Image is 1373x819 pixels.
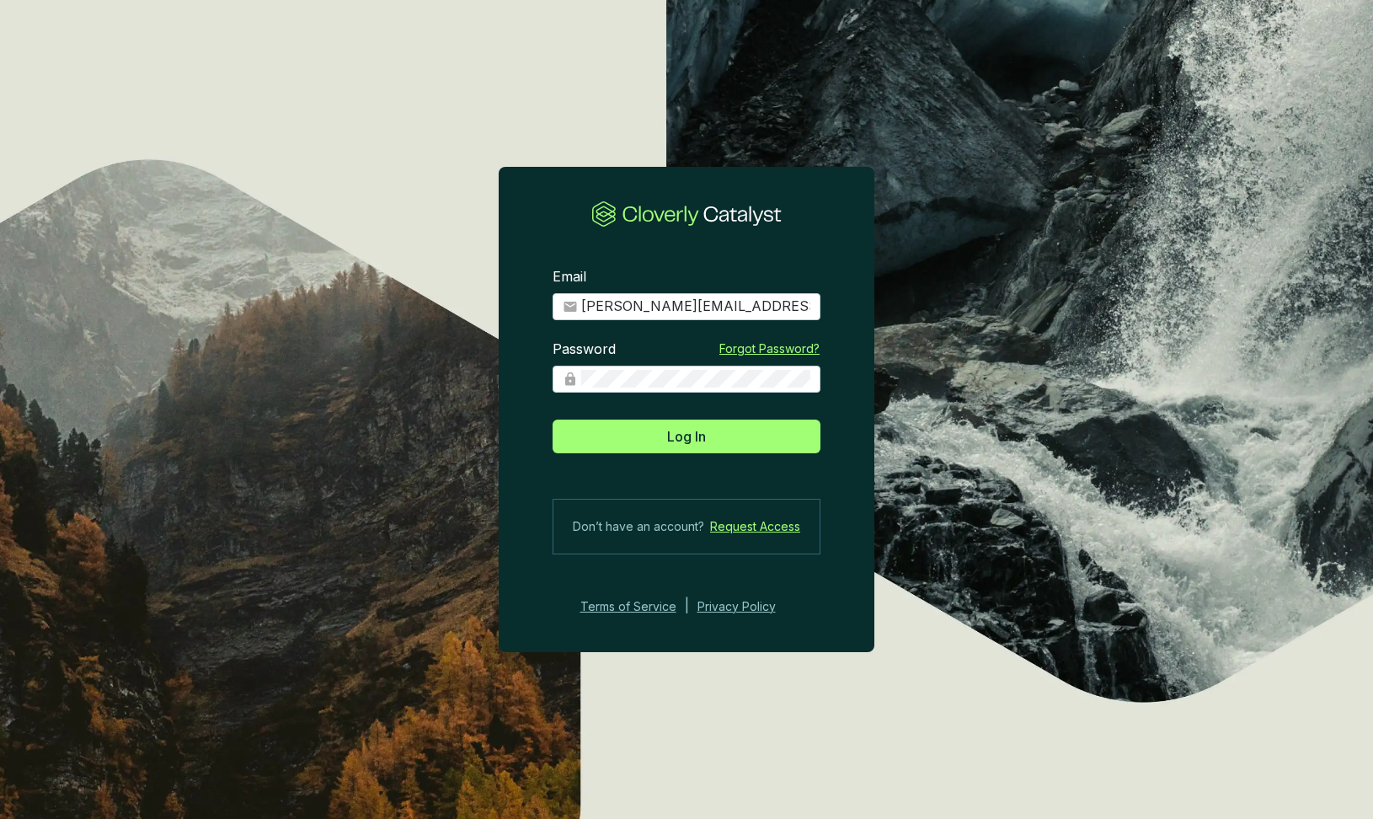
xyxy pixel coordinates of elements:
a: Forgot Password? [719,340,820,357]
input: Email [581,297,810,316]
span: Log In [667,426,706,447]
button: Log In [553,420,820,453]
input: Password [581,370,810,388]
div: | [685,597,689,617]
a: Request Access [710,517,800,537]
a: Terms of Service [575,597,676,617]
span: Don’t have an account? [573,517,704,537]
label: Email [553,268,586,286]
label: Password [553,340,616,359]
a: Privacy Policy [697,597,799,617]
